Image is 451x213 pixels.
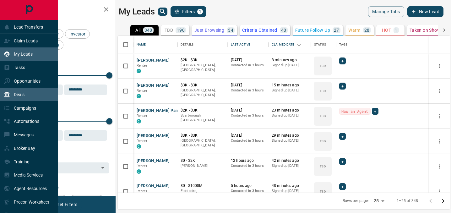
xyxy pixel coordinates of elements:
[65,29,90,39] div: Investor
[137,144,141,149] div: condos.ca
[364,28,370,32] p: 28
[371,196,386,205] div: 25
[137,133,170,139] button: [PERSON_NAME]
[374,108,376,114] span: +
[372,108,378,115] div: +
[181,163,225,168] p: [PERSON_NAME]
[339,36,348,53] div: Tags
[231,188,265,194] p: Contacted in 3 hours
[181,113,225,123] p: Scarborough, [GEOGRAPHIC_DATA]
[341,108,368,114] span: Has an Agent
[272,183,308,188] p: 48 minutes ago
[144,28,152,32] p: 348
[272,36,295,53] div: Claimed Date
[368,6,404,17] button: Manage Tabs
[348,28,361,32] p: Warm
[437,195,449,207] button: Go to next page
[194,28,224,32] p: Just Browsing
[137,139,147,143] span: Renter
[137,183,170,189] button: [PERSON_NAME]
[171,6,207,17] button: Filters1
[181,183,225,188] p: $0 - $1000M
[231,138,265,143] p: Contacted in 3 hours
[272,163,308,168] p: Signed up [DATE]
[181,138,225,148] p: [GEOGRAPHIC_DATA], [GEOGRAPHIC_DATA]
[269,36,311,53] div: Claimed Date
[435,187,444,196] button: more
[272,88,308,93] p: Signed up [DATE]
[135,28,140,32] p: All
[341,83,344,89] span: +
[137,169,141,174] div: condos.ca
[137,119,141,123] div: condos.ca
[343,198,369,204] p: Rows per page:
[137,83,170,89] button: [PERSON_NAME]
[177,36,228,53] div: Details
[231,88,265,93] p: Contacted in 3 hours
[231,57,265,63] p: [DATE]
[435,162,444,171] button: more
[341,183,344,190] span: +
[272,113,308,118] p: Signed up [DATE]
[320,189,326,194] p: TBD
[231,183,265,188] p: 5 hours ago
[272,63,308,68] p: Signed up [DATE]
[339,57,346,64] div: +
[158,8,167,16] button: search button
[137,189,147,193] span: Renter
[177,28,185,32] p: 190
[137,108,182,114] button: [PERSON_NAME] Panda
[272,158,308,163] p: 42 minutes ago
[228,28,233,32] p: 34
[98,163,107,172] button: Open
[311,36,336,53] div: Status
[339,133,346,140] div: +
[137,57,170,63] button: [PERSON_NAME]
[272,133,308,138] p: 29 minutes ago
[435,137,444,146] button: more
[242,28,277,32] p: Criteria Obtained
[181,88,225,98] p: [GEOGRAPHIC_DATA], [GEOGRAPHIC_DATA]
[119,7,155,17] h1: My Leads
[48,199,81,210] button: Reset Filters
[231,113,265,118] p: Contacted in 3 hours
[435,86,444,96] button: more
[137,94,141,98] div: condos.ca
[137,36,146,53] div: Name
[198,9,202,14] span: 1
[181,57,225,63] p: $2K - $3K
[137,114,147,118] span: Renter
[314,36,326,53] div: Status
[272,188,308,194] p: Signed up [DATE]
[181,158,225,163] p: $0 - $2K
[231,133,265,138] p: [DATE]
[272,138,308,143] p: Signed up [DATE]
[231,163,265,168] p: Contacted in 3 hours
[67,31,88,36] span: Investor
[281,28,286,32] p: 40
[320,114,326,118] p: TBD
[334,28,339,32] p: 27
[407,6,443,17] button: New Lead
[137,63,147,68] span: Renter
[320,139,326,144] p: TBD
[137,164,147,168] span: Renter
[339,83,346,90] div: +
[231,63,265,68] p: Contacted in 3 hours
[382,28,391,32] p: HOT
[20,6,109,14] h2: Filters
[181,133,225,138] p: $3K - $3K
[272,108,308,113] p: 23 minutes ago
[341,58,344,64] span: +
[295,28,330,32] p: Future Follow Up
[137,69,141,73] div: condos.ca
[181,188,225,198] p: Toronto
[336,36,429,53] div: Tags
[320,89,326,93] p: TBD
[435,112,444,121] button: more
[231,83,265,88] p: [DATE]
[320,63,326,68] p: TBD
[133,36,177,53] div: Name
[137,158,170,164] button: [PERSON_NAME]
[339,158,346,165] div: +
